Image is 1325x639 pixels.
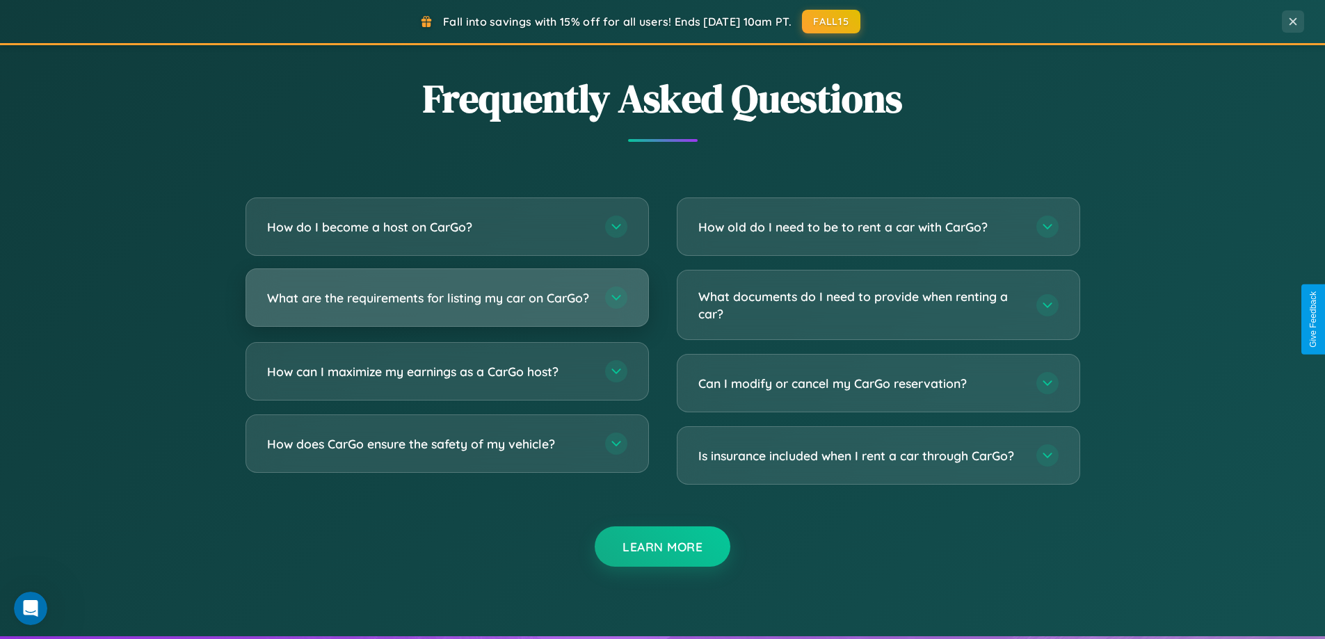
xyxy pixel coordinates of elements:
h3: How old do I need to be to rent a car with CarGo? [698,218,1022,236]
span: Fall into savings with 15% off for all users! Ends [DATE] 10am PT. [443,15,792,29]
h3: How does CarGo ensure the safety of my vehicle? [267,435,591,453]
iframe: Intercom live chat [14,592,47,625]
h3: How do I become a host on CarGo? [267,218,591,236]
h2: Frequently Asked Questions [246,72,1080,125]
button: Learn More [595,526,730,567]
h3: What are the requirements for listing my car on CarGo? [267,289,591,307]
button: FALL15 [802,10,860,33]
h3: Is insurance included when I rent a car through CarGo? [698,447,1022,464]
h3: What documents do I need to provide when renting a car? [698,288,1022,322]
h3: How can I maximize my earnings as a CarGo host? [267,363,591,380]
div: Give Feedback [1308,291,1318,348]
h3: Can I modify or cancel my CarGo reservation? [698,375,1022,392]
